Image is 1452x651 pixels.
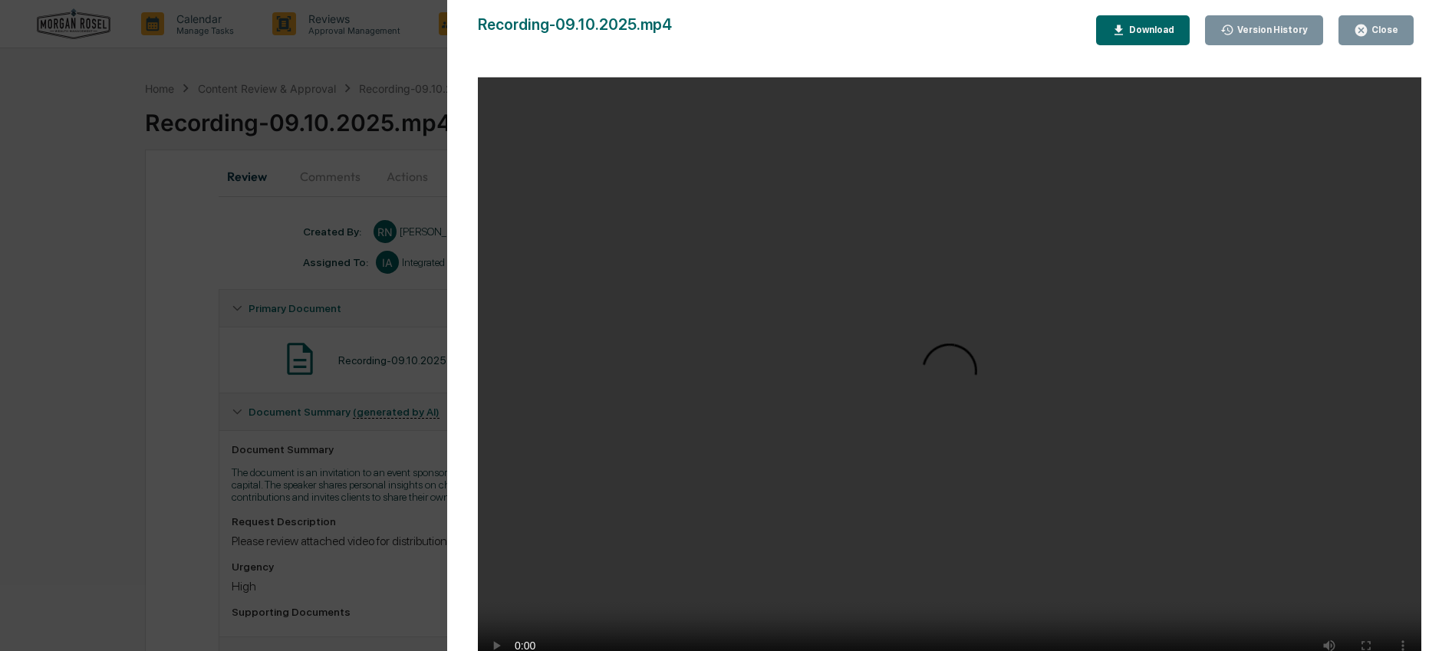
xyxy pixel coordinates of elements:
[1205,15,1324,45] button: Version History
[1338,15,1414,45] button: Close
[1234,25,1308,35] div: Version History
[1096,15,1190,45] button: Download
[1126,25,1174,35] div: Download
[1368,25,1398,35] div: Close
[1403,600,1444,642] iframe: Open customer support
[478,15,672,45] div: Recording-09.10.2025.mp4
